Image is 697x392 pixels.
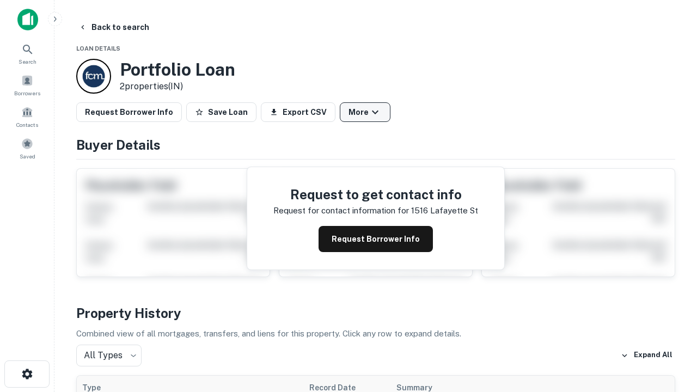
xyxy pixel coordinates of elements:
span: Loan Details [76,45,120,52]
a: Search [3,39,51,68]
span: Borrowers [14,89,40,97]
p: 1516 lafayette st [411,204,478,217]
span: Saved [20,152,35,161]
iframe: Chat Widget [643,305,697,357]
button: Request Borrower Info [76,102,182,122]
p: 2 properties (IN) [120,80,235,93]
h3: Portfolio Loan [120,59,235,80]
span: Contacts [16,120,38,129]
p: Combined view of all mortgages, transfers, and liens for this property. Click any row to expand d... [76,327,675,340]
button: Export CSV [261,102,335,122]
h4: Request to get contact info [273,185,478,204]
a: Saved [3,133,51,163]
button: Request Borrower Info [319,226,433,252]
p: Request for contact information for [273,204,409,217]
a: Contacts [3,102,51,131]
a: Borrowers [3,70,51,100]
div: All Types [76,345,142,366]
h4: Buyer Details [76,135,675,155]
button: Expand All [618,347,675,364]
button: Back to search [74,17,154,37]
span: Search [19,57,36,66]
img: capitalize-icon.png [17,9,38,30]
button: Save Loan [186,102,256,122]
h4: Property History [76,303,675,323]
button: More [340,102,390,122]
